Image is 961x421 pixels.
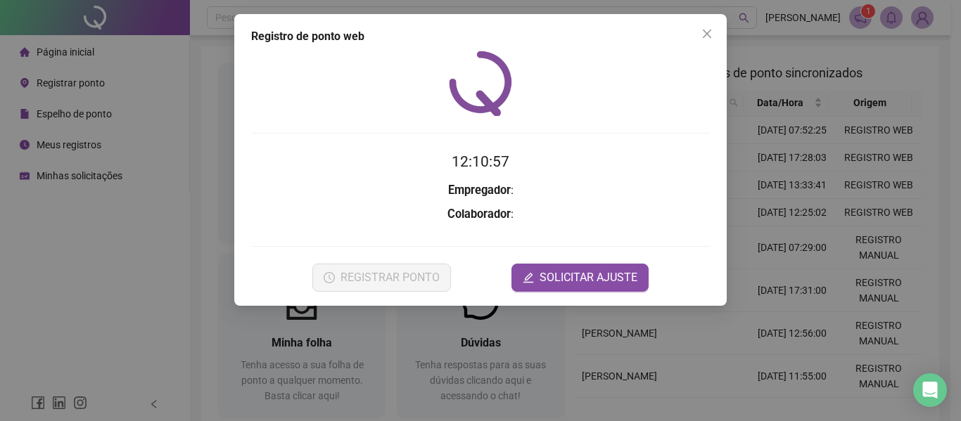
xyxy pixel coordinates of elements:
h3: : [251,205,710,224]
time: 12:10:57 [452,153,509,170]
h3: : [251,181,710,200]
strong: Empregador [448,183,511,197]
span: edit [523,272,534,283]
button: editSOLICITAR AJUSTE [511,264,649,292]
button: Close [696,22,718,45]
button: REGISTRAR PONTO [312,264,451,292]
div: Open Intercom Messenger [913,373,947,407]
div: Registro de ponto web [251,28,710,45]
img: QRPoint [449,51,512,116]
span: close [701,28,713,39]
strong: Colaborador [447,207,511,221]
span: SOLICITAR AJUSTE [540,269,637,286]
